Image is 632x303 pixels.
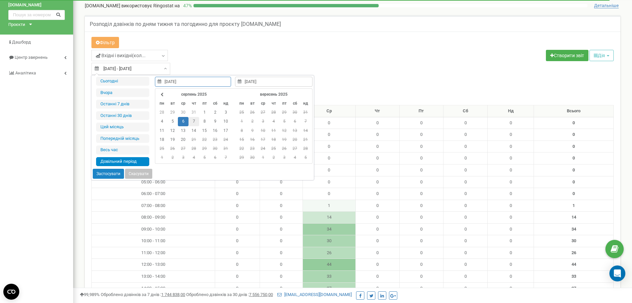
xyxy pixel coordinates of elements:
[157,135,167,144] td: 18
[258,144,268,153] td: 24
[247,135,258,144] td: 16
[572,144,575,149] strong: 0
[260,282,303,294] td: 0
[247,108,258,117] td: 26
[215,212,260,224] td: 0
[488,129,534,141] td: 0
[488,282,534,294] td: 0
[210,117,220,126] td: 9
[303,105,355,117] th: Ср
[260,212,303,224] td: 0
[443,176,488,188] td: 0
[186,292,273,297] span: Оброблено дзвінків за 30 днів :
[247,144,258,153] td: 23
[96,77,149,86] li: Сьогодні
[290,153,300,162] td: 4
[85,2,180,9] p: [DOMAIN_NAME]
[571,238,576,243] strong: 30
[443,164,488,176] td: 0
[167,117,178,126] td: 5
[355,259,399,271] td: 0
[399,223,443,235] td: 0
[290,135,300,144] td: 20
[247,99,258,108] th: вт
[80,292,100,297] span: 99,989%
[443,259,488,271] td: 0
[355,223,399,235] td: 0
[355,188,399,200] td: 0
[260,188,303,200] td: 0
[355,129,399,141] td: 0
[101,292,185,297] span: Оброблено дзвінків за 7 днів :
[210,108,220,117] td: 2
[247,117,258,126] td: 2
[220,117,231,126] td: 10
[279,144,290,153] td: 26
[488,105,534,117] th: Нд
[121,3,180,8] span: використовує Ringostat на
[399,259,443,271] td: 0
[300,144,311,153] td: 28
[300,135,311,144] td: 21
[399,271,443,283] td: 0
[609,265,625,281] div: Open Intercom Messenger
[290,99,300,108] th: сб
[260,271,303,283] td: 0
[157,117,167,126] td: 4
[236,126,247,135] td: 8
[92,247,215,259] td: 11:00 - 12:00
[290,108,300,117] td: 30
[157,99,167,108] th: пн
[96,134,149,143] li: Попередній місяць
[399,117,443,129] td: 0
[96,157,149,166] li: Довільний період
[303,141,355,152] td: 0
[355,212,399,224] td: 0
[210,126,220,135] td: 16
[355,271,399,283] td: 0
[92,271,215,283] td: 13:00 - 14:00
[572,120,575,125] strong: 0
[236,144,247,153] td: 22
[249,292,273,297] u: 7 556 750,00
[161,292,185,297] u: 1 744 838,00
[399,188,443,200] td: 0
[178,135,189,144] td: 20
[572,191,575,196] strong: 0
[178,99,189,108] th: ср
[215,271,260,283] td: 0
[210,144,220,153] td: 30
[534,105,614,117] th: Всього
[178,126,189,135] td: 13
[443,282,488,294] td: 0
[303,129,355,141] td: 0
[303,152,355,164] td: 0
[91,50,168,61] a: Вхідні і вихідні(кол...
[15,55,48,60] span: Центр звернень
[236,135,247,144] td: 15
[215,223,260,235] td: 0
[215,247,260,259] td: 0
[215,188,260,200] td: 0
[355,176,399,188] td: 0
[92,188,215,200] td: 06:00 - 07:00
[3,284,19,300] button: Open CMP widget
[220,135,231,144] td: 24
[572,167,575,172] strong: 0
[189,126,199,135] td: 14
[303,271,355,283] td: 33
[399,282,443,294] td: 0
[236,153,247,162] td: 29
[488,212,534,224] td: 0
[279,135,290,144] td: 19
[258,99,268,108] th: ср
[189,108,199,117] td: 31
[303,117,355,129] td: 0
[92,282,215,294] td: 14:00 - 15:00
[96,111,149,120] li: Останні 30 днів
[15,70,36,75] span: Аналiтика
[488,141,534,152] td: 0
[355,235,399,247] td: 0
[268,108,279,117] td: 28
[399,212,443,224] td: 0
